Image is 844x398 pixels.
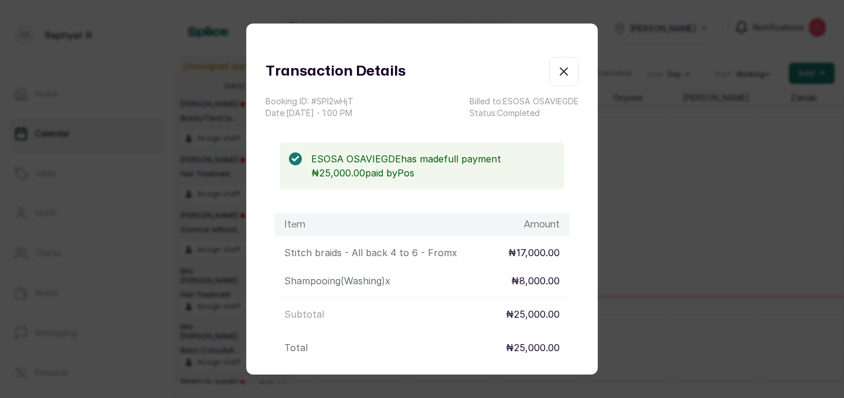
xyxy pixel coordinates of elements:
[506,341,560,355] p: ₦25,000.00
[469,107,578,119] p: Status: Completed
[284,246,457,260] p: Stitch braids - All back 4 to 6 - From x
[284,274,390,288] p: Shampooing(Washing) x
[506,307,560,321] p: ₦25,000.00
[311,166,555,180] p: ₦25,000.00 paid by Pos
[469,96,578,107] p: Billed to: ESOSA OSAVIEGDE
[266,61,406,82] h1: Transaction Details
[284,217,305,232] h1: Item
[508,246,560,260] p: ₦17,000.00
[284,307,324,321] p: Subtotal
[524,217,560,232] h1: Amount
[311,152,555,166] p: ESOSA OSAVIEGDE has made full payment
[266,96,353,107] p: Booking ID: # SPI2wHjT
[511,274,560,288] p: ₦8,000.00
[284,341,308,355] p: Total
[266,107,353,119] p: Date: [DATE] ・ 1:00 PM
